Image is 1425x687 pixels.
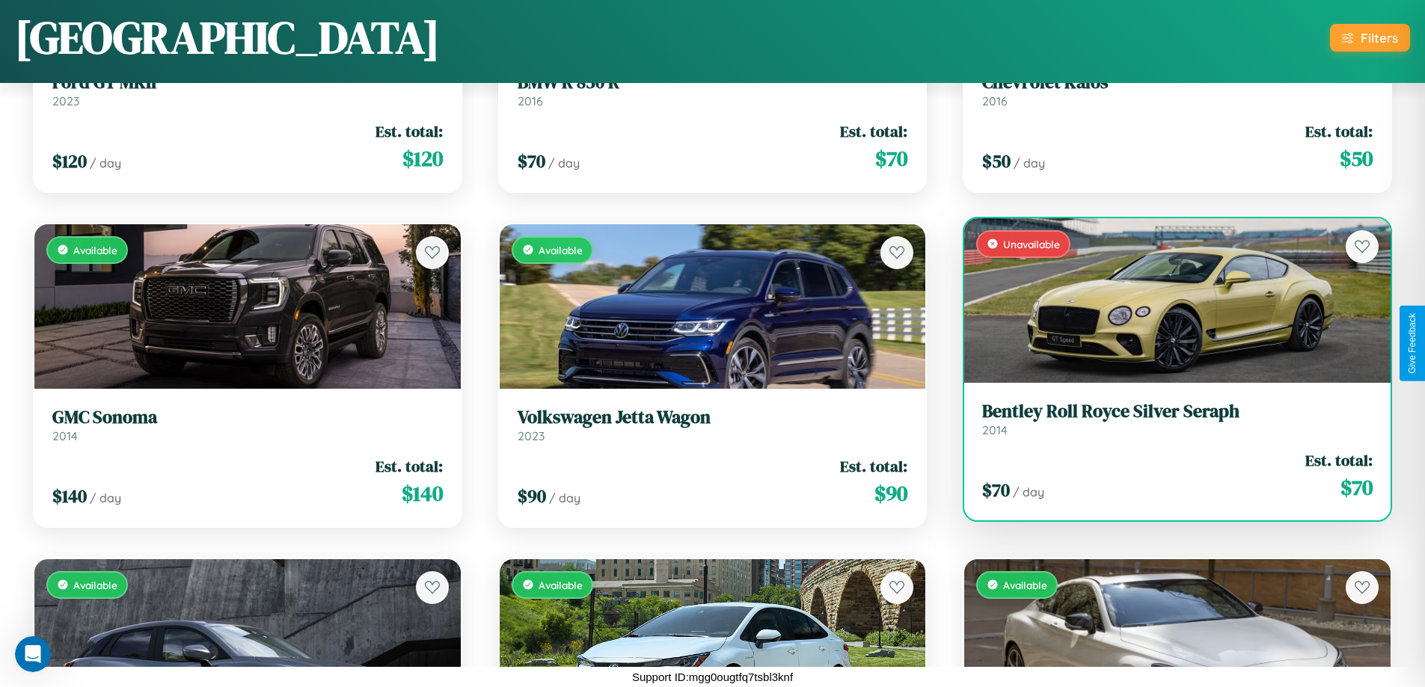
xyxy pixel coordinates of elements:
[874,478,907,508] span: $ 90
[632,667,793,687] p: Support ID: mgg0ougtfq7tsbl3knf
[52,93,79,108] span: 2023
[376,120,443,142] span: Est. total:
[518,484,546,508] span: $ 90
[1340,472,1373,502] span: $ 70
[982,93,1008,108] span: 2016
[90,490,121,505] span: / day
[52,149,87,173] span: $ 120
[518,149,545,173] span: $ 70
[982,478,1010,502] span: $ 70
[1013,484,1044,499] span: / day
[1305,449,1373,471] span: Est. total:
[518,428,545,443] span: 2023
[518,407,908,428] h3: Volkswagen Jetta Wagon
[1330,24,1410,52] button: Filters
[518,72,908,93] h3: BMW R 850 R
[402,478,443,508] span: $ 140
[982,401,1373,422] h3: Bentley Roll Royce Silver Seraph
[15,636,51,672] iframe: Intercom live chat
[982,72,1373,108] a: Chevrolet Kalos2016
[52,407,443,443] a: GMC Sonoma2014
[982,422,1008,437] span: 2014
[1407,313,1418,374] div: Give Feedback
[376,455,443,477] span: Est. total:
[52,428,78,443] span: 2014
[402,144,443,173] span: $ 120
[840,120,907,142] span: Est. total:
[518,72,908,108] a: BMW R 850 R2016
[90,155,121,170] span: / day
[1003,579,1047,591] span: Available
[548,155,580,170] span: / day
[52,407,443,428] h3: GMC Sonoma
[15,7,440,68] h1: [GEOGRAPHIC_DATA]
[73,579,117,591] span: Available
[1014,155,1045,170] span: / day
[1361,30,1398,46] div: Filters
[518,407,908,443] a: Volkswagen Jetta Wagon2023
[840,455,907,477] span: Est. total:
[52,72,443,93] h3: Ford GT MKII
[982,72,1373,93] h3: Chevrolet Kalos
[52,72,443,108] a: Ford GT MKII2023
[875,144,907,173] span: $ 70
[73,244,117,256] span: Available
[1340,144,1373,173] span: $ 50
[1003,238,1060,250] span: Unavailable
[982,401,1373,437] a: Bentley Roll Royce Silver Seraph2014
[539,579,583,591] span: Available
[982,149,1011,173] span: $ 50
[52,484,87,508] span: $ 140
[518,93,543,108] span: 2016
[549,490,580,505] span: / day
[539,244,583,256] span: Available
[1305,120,1373,142] span: Est. total:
